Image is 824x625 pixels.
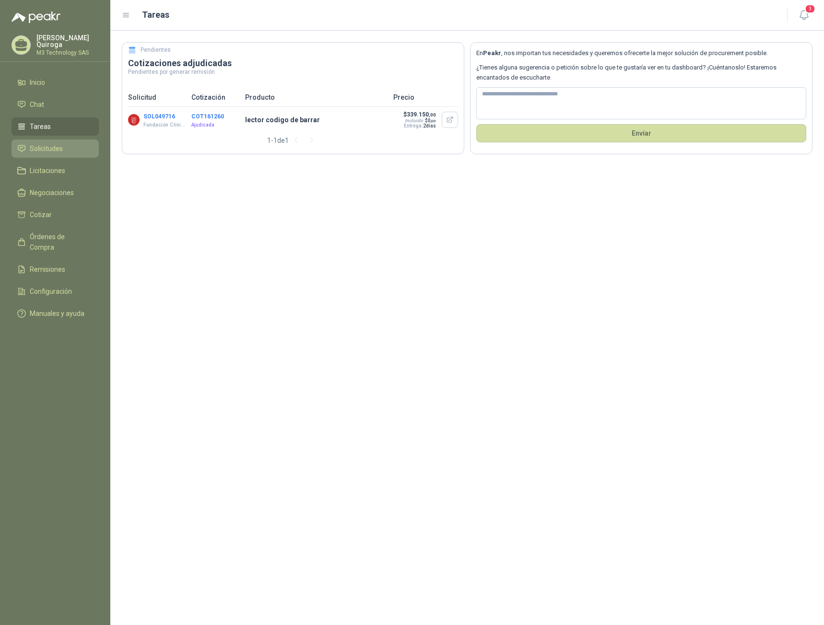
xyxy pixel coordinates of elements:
span: Manuales y ayuda [30,308,84,319]
a: Negociaciones [12,184,99,202]
span: Cotizar [30,209,52,220]
p: Precio [393,92,458,103]
span: 0 [428,118,436,123]
p: Pendientes por generar remisión [128,69,458,75]
span: Tareas [30,121,51,132]
p: Entrega: [403,123,436,128]
span: Licitaciones [30,165,65,176]
button: SOL049716 [143,113,175,120]
p: Ajudicada [191,121,239,129]
p: $ [403,111,436,118]
a: Licitaciones [12,162,99,180]
a: Manuales y ayuda [12,304,99,323]
p: Solicitud [128,92,186,103]
button: Envíar [476,124,806,142]
span: $ [425,118,436,123]
b: Peakr [483,49,501,57]
p: Cotización [191,92,239,103]
a: Tareas [12,117,99,136]
a: Solicitudes [12,139,99,158]
a: Órdenes de Compra [12,228,99,256]
h5: Pendientes [141,46,171,55]
span: Chat [30,99,44,110]
div: 1 - 1 de 1 [267,133,319,148]
span: Órdenes de Compra [30,231,90,253]
a: Remisiones [12,260,99,278]
a: Inicio [12,73,99,92]
p: [PERSON_NAME] Quiroga [36,35,99,48]
p: En , nos importan tus necesidades y queremos ofrecerte la mejor solución de procurement posible. [476,48,806,58]
a: Configuración [12,282,99,301]
a: Cotizar [12,206,99,224]
span: 339.150 [407,111,436,118]
p: Producto [245,92,388,103]
button: COT161260 [191,113,224,120]
span: 3 [805,4,815,13]
span: ,00 [429,112,436,117]
img: Company Logo [128,114,140,126]
img: Logo peakr [12,12,60,23]
h1: Tareas [142,8,169,22]
p: ¿Tienes alguna sugerencia o petición sobre lo que te gustaría ver en tu dashboard? ¡Cuéntanoslo! ... [476,63,806,82]
span: Inicio [30,77,45,88]
p: lector codigo de barrar [245,115,388,125]
div: Incluido [405,118,423,123]
span: 2 días [423,123,436,128]
a: Chat [12,95,99,114]
span: Remisiones [30,264,65,275]
span: Negociaciones [30,187,74,198]
span: Configuración [30,286,72,297]
button: 3 [795,7,812,24]
h3: Cotizaciones adjudicadas [128,58,458,69]
span: ,00 [431,119,436,123]
p: M3 Technology SAS [36,50,99,56]
span: Solicitudes [30,143,63,154]
p: Fundación Clínica Shaio [143,121,187,129]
